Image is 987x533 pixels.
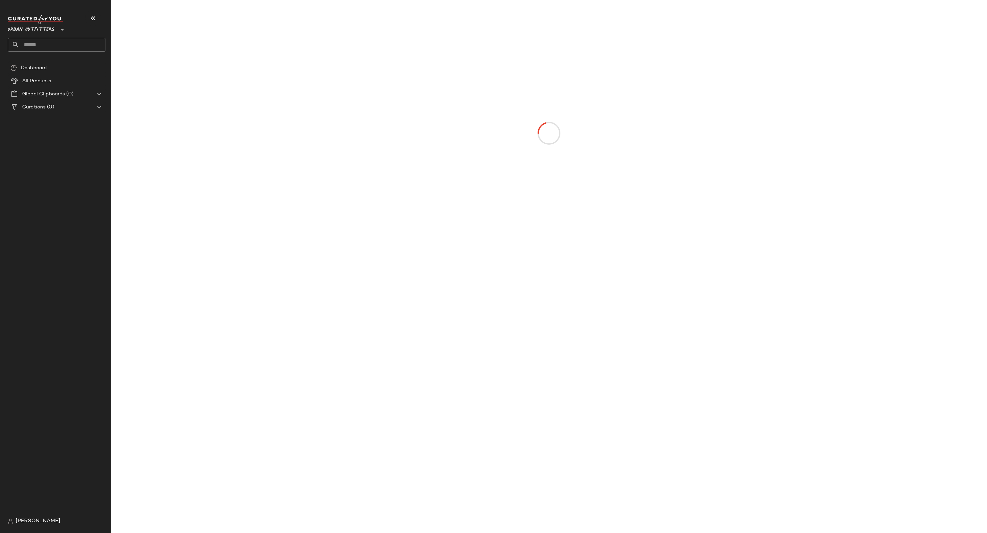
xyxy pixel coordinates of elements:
span: All Products [22,77,51,85]
img: svg%3e [8,519,13,524]
span: (0) [46,104,54,111]
span: Curations [22,104,46,111]
span: Global Clipboards [22,90,65,98]
img: cfy_white_logo.C9jOOHJF.svg [8,15,63,24]
img: svg%3e [10,65,17,71]
span: [PERSON_NAME] [16,517,60,525]
span: (0) [65,90,73,98]
span: Urban Outfitters [8,22,55,34]
span: Dashboard [21,64,47,72]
